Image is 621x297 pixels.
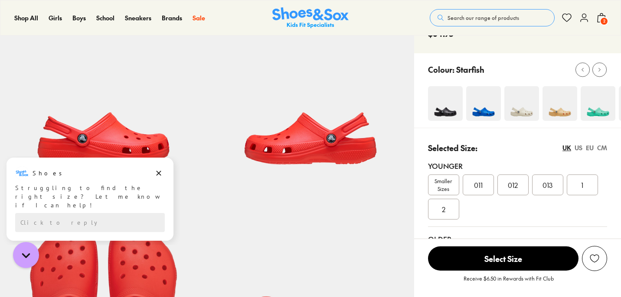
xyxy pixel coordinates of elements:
span: Select Size [428,246,579,271]
span: Girls [49,13,62,22]
img: 4-493676_1 [428,86,463,121]
a: Girls [49,13,62,23]
img: 4-548434_1 [466,86,501,121]
div: US [575,143,582,152]
span: 012 [508,180,518,190]
span: 2 [442,204,445,214]
div: Reply to the campaigns [15,57,165,76]
a: Shoes & Sox [272,7,349,29]
span: Sneakers [125,13,151,22]
button: Search our range of products [430,9,555,26]
span: Shop All [14,13,38,22]
p: Colour: [428,64,454,75]
a: Brands [162,13,182,23]
a: Sale [193,13,205,23]
img: 4-538782_1 [543,86,577,121]
div: Younger [428,161,607,171]
span: Search our range of products [448,14,519,22]
span: 2 [600,17,608,26]
div: EU [586,143,594,152]
span: Smaller Sizes [428,177,459,193]
div: UK [562,143,571,152]
h3: Shoes [33,13,67,21]
span: Boys [72,13,86,22]
div: Older [428,234,607,244]
button: Add to Wishlist [582,246,607,271]
span: Brands [162,13,182,22]
a: Sneakers [125,13,151,23]
p: Selected Size: [428,142,477,154]
div: CM [597,143,607,152]
span: 011 [474,180,483,190]
iframe: Gorgias live chat messenger [9,239,43,271]
a: Boys [72,13,86,23]
div: Campaign message [7,1,173,84]
p: Starfish [456,64,484,75]
img: 4-502800_1 [504,86,539,121]
span: School [96,13,114,22]
img: Shoes logo [15,10,29,24]
button: Select Size [428,246,579,271]
div: Struggling to find the right size? Let me know if I can help! [15,27,165,53]
img: 4-502818_1 [581,86,615,121]
button: 2 [596,8,607,27]
button: Dismiss campaign [153,11,165,23]
span: 1 [581,180,583,190]
img: SNS_Logo_Responsive.svg [272,7,349,29]
a: Shop All [14,13,38,23]
a: School [96,13,114,23]
span: Sale [193,13,205,22]
p: Receive $6.50 in Rewards with Fit Club [464,274,554,290]
div: Message from Shoes. Struggling to find the right size? Let me know if I can help! [7,10,173,53]
span: 013 [543,180,552,190]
